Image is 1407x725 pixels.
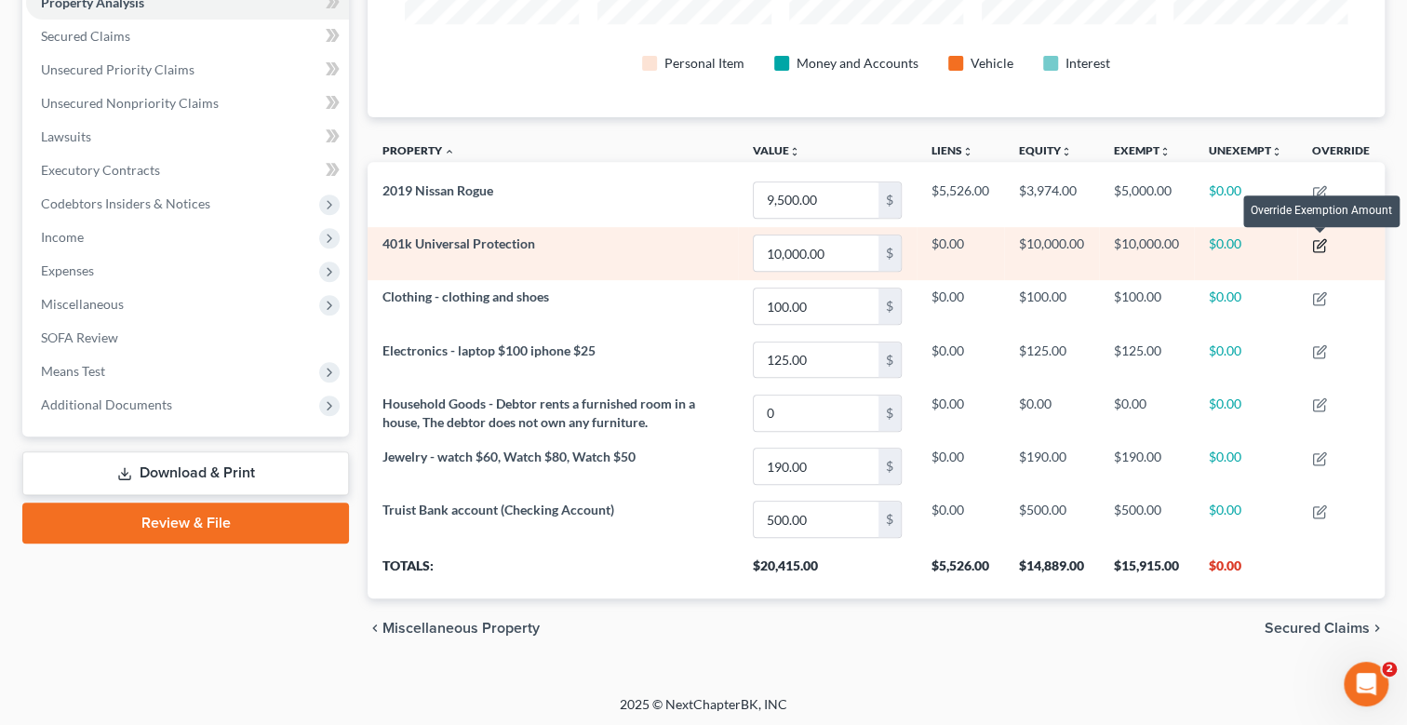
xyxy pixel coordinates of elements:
span: Truist Bank account (Checking Account) [382,502,614,517]
td: $190.00 [1004,440,1099,493]
span: 2 [1382,662,1397,677]
input: 0.00 [754,235,878,271]
a: Review & File [22,503,349,544]
td: $100.00 [1004,280,1099,333]
a: Lawsuits [26,120,349,154]
td: $10,000.00 [1099,227,1194,280]
a: Unsecured Priority Claims [26,53,349,87]
td: $0.00 [1004,386,1099,439]
td: $500.00 [1099,493,1194,546]
td: $0.00 [917,493,1004,546]
span: Additional Documents [41,396,172,412]
td: $0.00 [1194,280,1297,333]
td: $0.00 [1194,173,1297,226]
span: Unsecured Priority Claims [41,61,194,77]
iframe: Intercom live chat [1344,662,1388,706]
th: $5,526.00 [917,546,1004,598]
td: $5,000.00 [1099,173,1194,226]
i: unfold_more [962,146,973,157]
td: $125.00 [1099,333,1194,386]
input: 0.00 [754,182,878,218]
div: $ [878,182,901,218]
a: Unexemptunfold_more [1209,143,1282,157]
span: Codebtors Insiders & Notices [41,195,210,211]
td: $0.00 [1194,440,1297,493]
td: $0.00 [1099,386,1194,439]
td: $0.00 [917,440,1004,493]
span: Income [41,229,84,245]
th: Override [1297,132,1385,174]
a: Valueunfold_more [753,143,800,157]
th: $20,415.00 [738,546,917,598]
div: $ [878,289,901,324]
input: 0.00 [754,396,878,431]
a: Secured Claims [26,20,349,53]
div: $ [878,449,901,484]
td: $3,974.00 [1004,173,1099,226]
div: Personal Item [664,54,744,73]
i: unfold_more [789,146,800,157]
td: $125.00 [1004,333,1099,386]
a: Exemptunfold_more [1114,143,1171,157]
div: $ [878,342,901,378]
td: $0.00 [1194,333,1297,386]
input: 0.00 [754,449,878,484]
td: $0.00 [917,386,1004,439]
a: Unsecured Nonpriority Claims [26,87,349,120]
a: Download & Print [22,451,349,495]
a: Property expand_less [382,143,455,157]
div: $ [878,235,901,271]
i: unfold_more [1271,146,1282,157]
i: unfold_more [1159,146,1171,157]
i: chevron_left [368,621,382,636]
div: Money and Accounts [797,54,918,73]
td: $0.00 [917,333,1004,386]
span: Jewelry - watch $60, Watch $80, Watch $50 [382,449,636,464]
i: unfold_more [1061,146,1072,157]
button: chevron_left Miscellaneous Property [368,621,540,636]
span: 401k Universal Protection [382,235,535,251]
th: $14,889.00 [1004,546,1099,598]
a: Equityunfold_more [1019,143,1072,157]
td: $0.00 [917,280,1004,333]
div: $ [878,502,901,537]
span: Means Test [41,363,105,379]
span: Secured Claims [41,28,130,44]
td: $5,526.00 [917,173,1004,226]
span: Household Goods - Debtor rents a furnished room in a house, The debtor does not own any furniture. [382,396,695,430]
i: chevron_right [1370,621,1385,636]
a: SOFA Review [26,321,349,355]
td: $0.00 [1194,227,1297,280]
span: Miscellaneous Property [382,621,540,636]
span: Clothing - clothing and shoes [382,289,549,304]
span: Electronics - laptop $100 iphone $25 [382,342,596,358]
input: 0.00 [754,502,878,537]
a: Executory Contracts [26,154,349,187]
span: SOFA Review [41,329,118,345]
div: Override Exemption Amount [1243,195,1400,226]
div: Vehicle [971,54,1013,73]
th: $15,915.00 [1099,546,1194,598]
td: $0.00 [917,227,1004,280]
th: $0.00 [1194,546,1297,598]
button: Secured Claims chevron_right [1265,621,1385,636]
div: $ [878,396,901,431]
span: 2019 Nissan Rogue [382,182,493,198]
span: Executory Contracts [41,162,160,178]
td: $500.00 [1004,493,1099,546]
span: Unsecured Nonpriority Claims [41,95,219,111]
td: $0.00 [1194,493,1297,546]
input: 0.00 [754,342,878,378]
span: Expenses [41,262,94,278]
td: $0.00 [1194,386,1297,439]
td: $10,000.00 [1004,227,1099,280]
span: Miscellaneous [41,296,124,312]
a: Liensunfold_more [931,143,973,157]
span: Lawsuits [41,128,91,144]
input: 0.00 [754,289,878,324]
td: $100.00 [1099,280,1194,333]
i: expand_less [444,146,455,157]
th: Totals: [368,546,738,598]
td: $190.00 [1099,440,1194,493]
span: Secured Claims [1265,621,1370,636]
